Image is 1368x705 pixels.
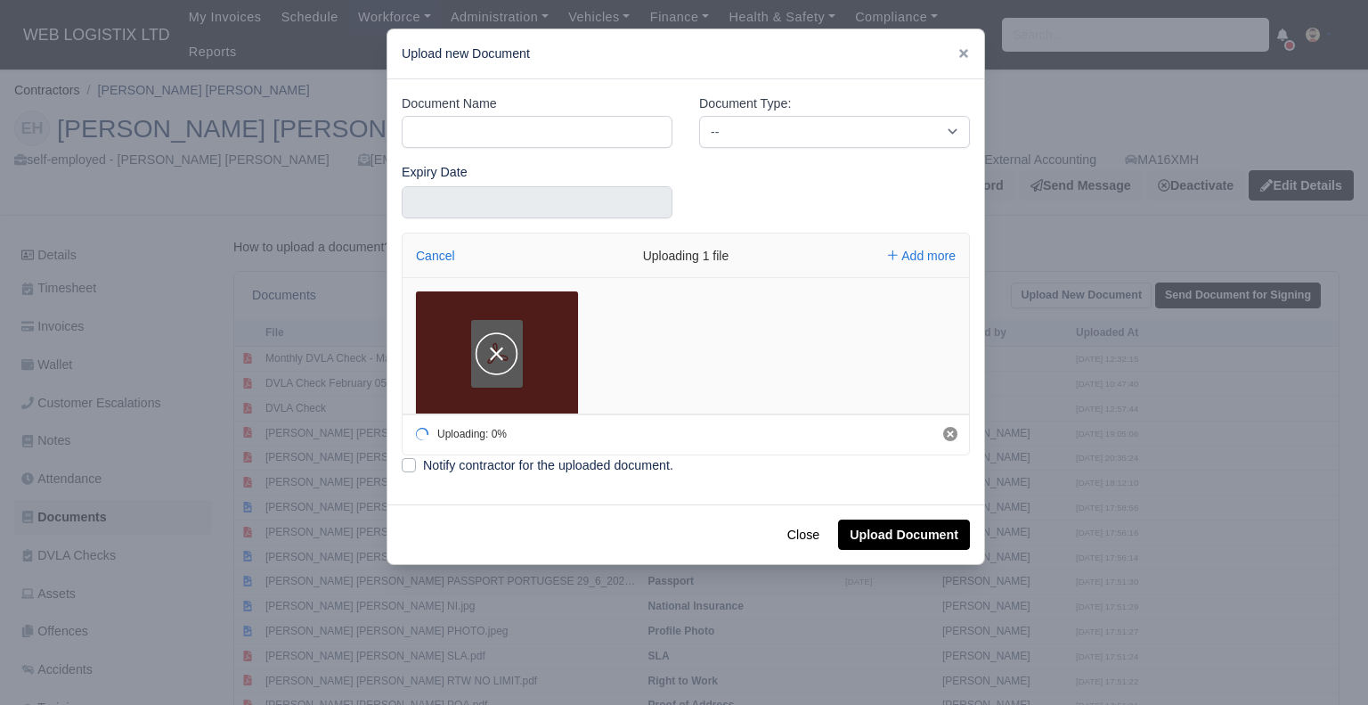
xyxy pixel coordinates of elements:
[776,520,831,550] button: Close
[402,162,468,183] label: Expiry Date
[403,414,510,455] div: Uploading
[881,243,963,268] button: Add more files
[402,94,497,114] label: Document Name
[552,234,819,278] div: Uploading 1 file
[402,233,970,455] div: File Uploader
[1279,619,1368,705] iframe: Chat Widget
[411,243,460,268] button: Cancel
[943,427,957,441] button: Cancel
[699,94,791,114] label: Document Type:
[387,29,984,79] div: Upload new Document
[901,249,956,263] span: Add more
[437,429,507,439] div: Uploading: 0%
[472,330,521,379] button: Cancel upload
[838,520,970,550] button: Upload Document
[423,455,673,476] label: Notify contractor for the uploaded document.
